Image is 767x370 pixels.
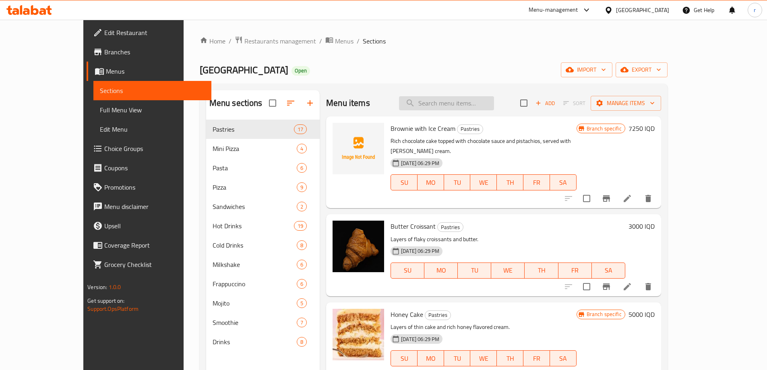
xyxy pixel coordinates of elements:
[213,124,294,134] div: Pastries
[532,97,558,110] button: Add
[319,36,322,46] li: /
[213,202,297,211] div: Sandwiches
[297,279,307,289] div: items
[100,86,205,95] span: Sections
[418,350,444,366] button: MO
[297,240,307,250] div: items
[213,260,297,269] div: Milkshake
[297,145,306,153] span: 4
[494,265,521,276] span: WE
[470,174,497,190] button: WE
[297,260,307,269] div: items
[104,144,205,153] span: Choice Groups
[297,164,306,172] span: 6
[461,265,488,276] span: TU
[206,332,320,351] div: Drinks8
[394,353,414,364] span: SU
[398,159,442,167] span: [DATE] 06:29 PM
[235,36,316,46] a: Restaurants management
[447,177,467,188] span: TU
[297,319,306,327] span: 7
[297,163,307,173] div: items
[213,221,294,231] span: Hot Drinks
[616,62,668,77] button: export
[335,36,354,46] span: Menus
[87,178,211,197] a: Promotions
[394,177,414,188] span: SU
[491,263,525,279] button: WE
[595,265,622,276] span: SA
[562,265,589,276] span: FR
[209,97,263,109] h2: Menu sections
[639,277,658,296] button: delete
[497,174,523,190] button: TH
[297,182,307,192] div: items
[583,125,625,132] span: Branch specific
[213,279,297,289] span: Frappuccino
[639,189,658,208] button: delete
[447,353,467,364] span: TU
[229,36,232,46] li: /
[473,353,494,364] span: WE
[391,308,423,320] span: Honey Cake
[391,234,625,244] p: Layers of flaky croissants and butter.
[357,36,360,46] li: /
[297,337,307,347] div: items
[281,93,300,113] span: Sort sections
[87,216,211,236] a: Upsell
[391,350,418,366] button: SU
[213,240,297,250] span: Cold Drinks
[264,95,281,112] span: Select all sections
[93,100,211,120] a: Full Menu View
[428,265,455,276] span: MO
[87,296,124,306] span: Get support on:
[457,124,483,134] div: Pastries
[333,123,384,174] img: Brownie with Ice Cream
[421,353,441,364] span: MO
[213,144,297,153] span: Mini Pizza
[515,95,532,112] span: Select section
[500,353,520,364] span: TH
[561,62,612,77] button: import
[421,177,441,188] span: MO
[553,353,573,364] span: SA
[578,278,595,295] span: Select to update
[437,222,463,232] div: Pastries
[213,163,297,173] div: Pasta
[206,236,320,255] div: Cold Drinks8
[93,81,211,100] a: Sections
[106,66,205,76] span: Menus
[527,353,547,364] span: FR
[100,124,205,134] span: Edit Menu
[294,126,306,133] span: 17
[213,182,297,192] span: Pizza
[87,139,211,158] a: Choice Groups
[104,163,205,173] span: Coupons
[391,136,576,156] p: Rich chocolate cake topped with chocolate sauce and pistachios, served with [PERSON_NAME] cream.
[391,220,436,232] span: Butter Croissant
[87,282,107,292] span: Version:
[534,99,556,108] span: Add
[591,96,661,111] button: Manage items
[104,182,205,192] span: Promotions
[213,298,297,308] span: Mojito
[326,97,370,109] h2: Menu items
[297,280,306,288] span: 6
[297,261,306,269] span: 6
[213,337,297,347] span: Drinks
[104,260,205,269] span: Grocery Checklist
[87,197,211,216] a: Menu disclaimer
[628,309,655,320] h6: 5000 IQD
[592,263,625,279] button: SA
[206,120,320,139] div: Pastries17
[754,6,756,14] span: r
[292,66,310,76] div: Open
[628,221,655,232] h6: 3000 IQD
